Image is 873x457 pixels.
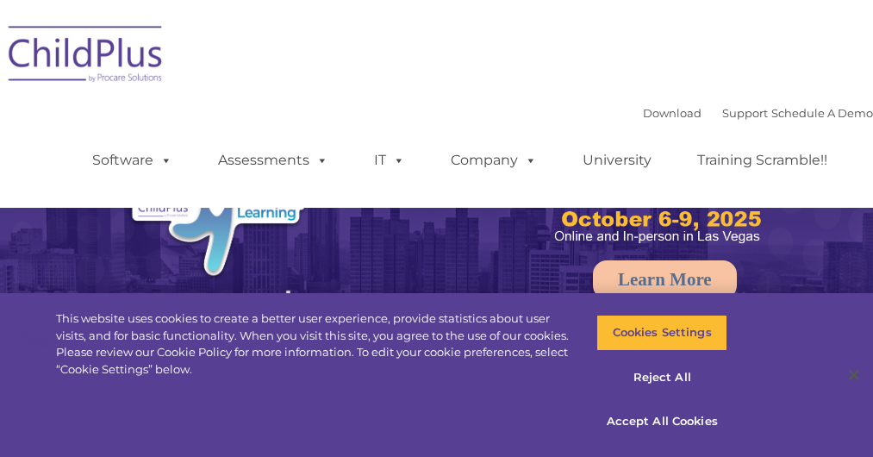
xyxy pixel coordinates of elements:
a: Schedule A Demo [771,106,873,120]
a: University [565,143,669,178]
font: | [643,106,873,120]
button: Close [835,356,873,394]
button: Reject All [596,360,727,396]
button: Cookies Settings [596,315,727,351]
a: IT [357,143,422,178]
div: This website uses cookies to create a better user experience, provide statistics about user visit... [56,310,571,378]
a: Software [75,143,190,178]
a: Download [643,106,702,120]
a: Support [722,106,768,120]
button: Accept All Cookies [596,404,727,440]
a: Training Scramble!! [680,143,845,178]
a: Company [433,143,554,178]
a: Assessments [201,143,346,178]
a: Learn More [593,260,737,299]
